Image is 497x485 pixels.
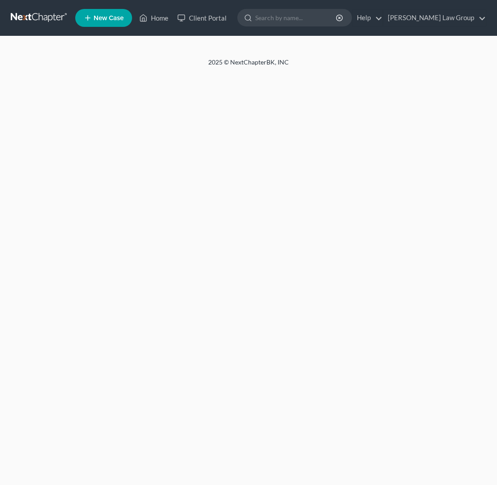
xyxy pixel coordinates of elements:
[255,9,337,26] input: Search by name...
[94,15,124,21] span: New Case
[135,10,173,26] a: Home
[173,10,231,26] a: Client Portal
[352,10,382,26] a: Help
[34,58,463,74] div: 2025 © NextChapterBK, INC
[383,10,486,26] a: [PERSON_NAME] Law Group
